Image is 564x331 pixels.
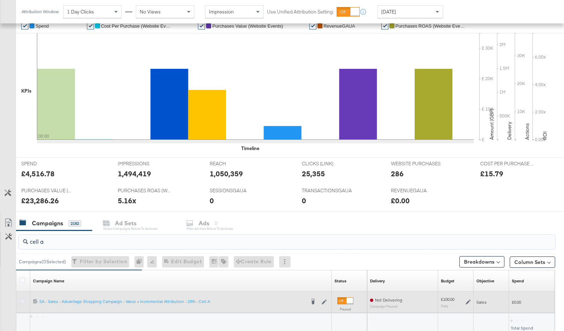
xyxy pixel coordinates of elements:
[334,278,347,284] div: Status
[370,304,402,308] sub: Campaign Paused
[302,169,325,179] div: 25,355
[39,299,305,306] a: SA - Sales - Advantage Shopping Campaign - Value + Incremental Attribution - DPA - Cell A
[118,187,171,194] span: PURCHASES ROAS (WEBSITE EVENTS)
[542,131,548,140] text: ROI
[35,23,49,29] span: Spend
[506,122,513,140] text: Delivery
[118,195,136,206] div: 5.16x
[391,187,444,194] span: REVENUEGAUA
[391,169,404,179] div: 286
[309,22,316,29] a: ✔
[480,169,503,179] div: £15.79
[39,299,305,304] div: SA - Sales - Advantage Shopping Campaign - Value + Incremental Attribution - DPA - Cell A
[302,187,355,194] span: TRANSACTIONSGAUA
[302,160,355,167] span: CLICKS (LINK)
[476,278,494,284] div: Objective
[118,169,151,179] div: 1,494,419
[68,220,81,227] div: 2182
[375,297,402,303] span: Not Delivering
[370,278,385,284] a: Reflects the ability of your Ad Campaign to achieve delivery based on ad states, schedule and bud...
[391,195,410,206] div: £0.00
[381,22,388,29] a: ✔
[21,160,74,167] span: SPEND
[212,23,283,29] span: Purchases Value (Website Events)
[476,299,487,305] span: Sales
[510,256,555,268] button: Column Sets
[391,160,444,167] span: WEBSITE PURCHASES
[118,160,171,167] span: IMPRESSIONS
[302,195,306,206] div: 0
[140,9,161,15] span: No Views
[441,304,448,308] sub: Daily
[381,9,396,15] span: [DATE]
[209,9,234,15] span: Impression
[28,232,507,246] input: Search Campaigns by Name, ID or Objective
[87,22,94,29] a: ✔
[21,22,28,29] a: ✔
[512,278,524,284] div: Spend
[33,278,64,284] a: Your campaign name.
[512,278,524,284] a: The total amount spent to date.
[480,160,533,167] span: COST PER PURCHASE (WEBSITE EVENTS)
[210,187,263,194] span: SESSIONSGAUA
[267,9,334,15] label: Use Unified Attribution Setting:
[134,256,147,267] div: 0
[210,160,263,167] span: REACH
[337,307,353,311] label: Paused
[241,145,259,152] div: Timeline
[21,187,74,194] span: PURCHASES VALUE (WEBSITE EVENTS)
[334,278,347,284] a: Shows the current state of your Ad Campaign.
[101,23,172,29] span: Cost Per Purchase (Website Events)
[21,9,60,14] div: Attribution Window:
[210,195,214,206] div: 0
[441,297,454,302] div: £100.00
[441,278,454,284] a: The maximum amount you're willing to spend on your ads, on average each day or over the lifetime ...
[67,9,94,15] span: 1 Day Clicks
[19,259,66,265] div: Campaigns ( 0 Selected)
[396,23,466,29] span: Purchases ROAS (Website Events)
[210,169,243,179] div: 1,050,359
[324,23,355,29] span: RevenueGAUA
[21,195,59,206] div: £23,286.26
[32,219,63,227] div: Campaigns
[198,22,205,29] a: ✔
[441,278,454,284] div: Budget
[370,278,385,284] div: Delivery
[488,109,495,140] text: Amount (GBP)
[21,88,32,94] div: KPIs
[476,278,494,284] a: Your campaign's objective.
[21,169,55,179] div: £4,516.78
[511,325,533,331] span: Total Spend
[459,256,504,267] button: Breakdowns
[524,123,530,140] text: Actions
[33,278,64,284] div: Campaign Name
